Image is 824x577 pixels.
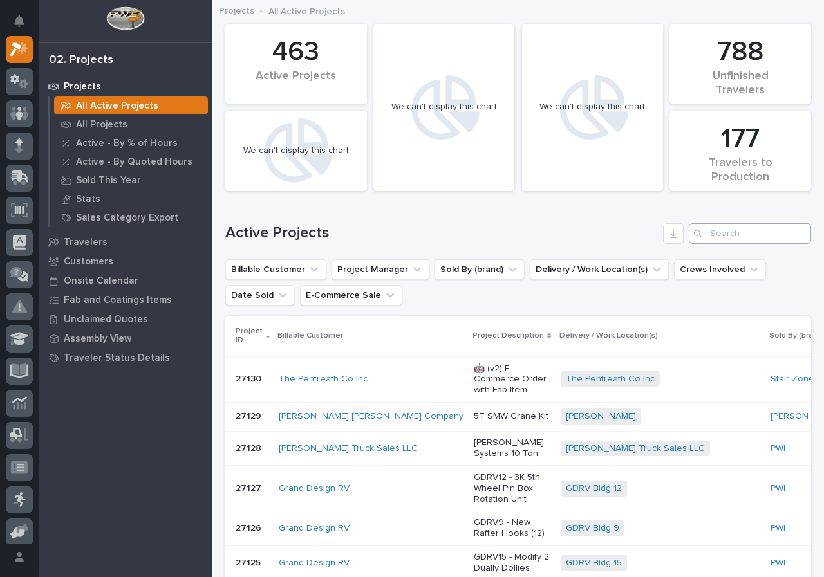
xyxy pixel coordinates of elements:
p: Active - By Quoted Hours [76,156,192,168]
a: PWI [771,558,785,569]
button: Notifications [6,8,33,35]
p: Unclaimed Quotes [64,314,148,325]
p: 🤖 (v2) E-Commerce Order with Fab Item [474,363,550,396]
p: 27127 [236,481,264,494]
a: Active - By % of Hours [50,134,212,152]
div: We can't display this chart [391,102,497,113]
p: Billable Customer [277,329,343,343]
button: Billable Customer [225,259,326,280]
button: Date Sold [225,285,295,306]
div: Notifications [16,15,33,36]
a: Customers [39,252,212,271]
a: GDRV Bldg 12 [566,483,622,494]
p: Fab and Coatings Items [64,295,172,306]
div: 02. Projects [49,53,113,68]
p: All Active Projects [268,3,345,17]
div: 463 [247,36,345,68]
p: 27129 [236,408,264,422]
a: [PERSON_NAME] [PERSON_NAME] Company [279,411,464,422]
a: PWI [771,523,785,534]
div: 788 [691,36,789,68]
p: 27126 [236,520,264,534]
p: 27125 [236,555,263,569]
a: All Active Projects [50,96,212,114]
a: Grand Design RV [279,483,350,494]
p: Project Description [473,329,544,343]
p: Active - By % of Hours [76,138,178,149]
a: Sales Category Export [50,208,212,226]
p: All Active Projects [76,100,158,112]
p: Project ID [236,324,263,348]
a: PWI [771,483,785,494]
a: GDRV Bldg 9 [566,523,619,534]
a: Projects [219,3,254,17]
a: The Pentreath Co Inc [566,374,655,385]
button: Sold By (brand) [435,259,525,280]
p: Travelers [64,237,108,248]
div: We can't display this chart [539,102,645,113]
a: Active - By Quoted Hours [50,152,212,170]
a: All Projects [50,115,212,133]
h1: Active Projects [225,224,658,243]
div: We can't display this chart [243,145,349,156]
div: Travelers to Production [691,156,789,183]
img: Workspace Logo [106,6,144,30]
p: GDRV12 - 3K 5th Wheel Pin Box Rotation Unit [474,472,550,504]
p: Traveler Status Details [64,353,170,364]
p: All Projects [76,119,127,131]
button: Delivery / Work Location(s) [530,259,669,280]
a: Assembly View [39,329,212,348]
a: GDRV Bldg 15 [566,558,622,569]
a: Stair Zone [771,374,814,385]
div: Active Projects [247,69,345,96]
a: [PERSON_NAME] Truck Sales LLC [566,443,705,454]
a: PWI [771,443,785,454]
a: The Pentreath Co Inc [279,374,368,385]
a: Stats [50,190,212,208]
div: 177 [691,123,789,155]
button: Crews Involved [674,259,766,280]
a: [PERSON_NAME] [566,411,636,422]
p: GDRV9 - New Rafter Hooks (12) [474,517,550,539]
p: Customers [64,256,113,268]
p: GDRV15 - Modify 2 Dually Dollies [474,552,550,574]
a: Traveler Status Details [39,348,212,367]
button: E-Commerce Sale [300,285,402,306]
a: Travelers [39,232,212,252]
a: Onsite Calendar [39,271,212,290]
button: Project Manager [332,259,429,280]
p: 27128 [236,441,264,454]
p: Projects [64,81,101,93]
a: Grand Design RV [279,558,350,569]
p: Sold This Year [76,175,141,187]
a: Sold This Year [50,171,212,189]
p: Delivery / Work Location(s) [559,329,658,343]
p: Stats [76,194,100,205]
p: 27130 [236,371,264,385]
a: [PERSON_NAME] Truck Sales LLC [279,443,418,454]
div: Unfinished Travelers [691,69,789,96]
p: Sales Category Export [76,212,178,224]
a: Fab and Coatings Items [39,290,212,309]
a: Grand Design RV [279,523,350,534]
p: Assembly View [64,333,131,345]
a: Unclaimed Quotes [39,309,212,329]
input: Search [689,223,811,244]
p: Onsite Calendar [64,275,138,287]
a: Projects [39,77,212,96]
p: [PERSON_NAME] Systems 10 Ton [474,437,550,459]
p: 5T SMW Crane Kit [474,411,550,422]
